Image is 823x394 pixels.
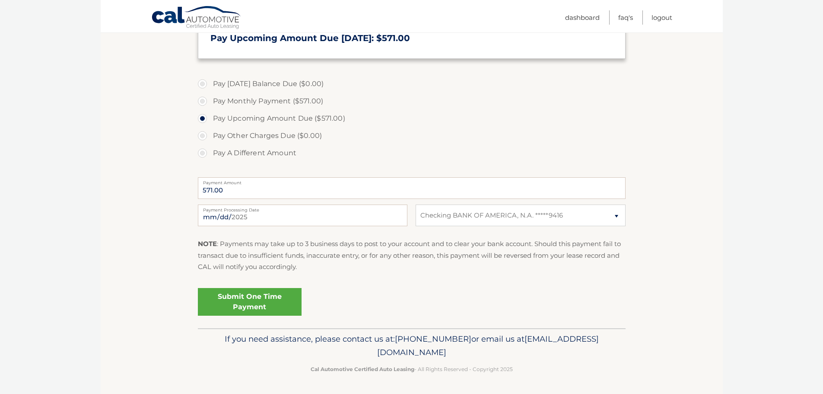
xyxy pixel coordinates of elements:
[203,365,620,374] p: - All Rights Reserved - Copyright 2025
[198,144,626,162] label: Pay A Different Amount
[203,332,620,360] p: If you need assistance, please contact us at: or email us at
[198,110,626,127] label: Pay Upcoming Amount Due ($571.00)
[198,127,626,144] label: Pay Other Charges Due ($0.00)
[198,177,626,199] input: Payment Amount
[198,288,302,316] a: Submit One Time Payment
[565,10,600,25] a: Dashboard
[198,93,626,110] label: Pay Monthly Payment ($571.00)
[151,6,242,31] a: Cal Automotive
[198,238,626,272] p: : Payments may take up to 3 business days to post to your account and to clear your bank account....
[198,205,407,226] input: Payment Date
[395,334,471,344] span: [PHONE_NUMBER]
[311,366,414,372] strong: Cal Automotive Certified Auto Leasing
[198,240,217,248] strong: NOTE
[210,33,613,44] h3: Pay Upcoming Amount Due [DATE]: $571.00
[198,75,626,93] label: Pay [DATE] Balance Due ($0.00)
[198,177,626,184] label: Payment Amount
[198,205,407,211] label: Payment Processing Date
[651,10,672,25] a: Logout
[618,10,633,25] a: FAQ's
